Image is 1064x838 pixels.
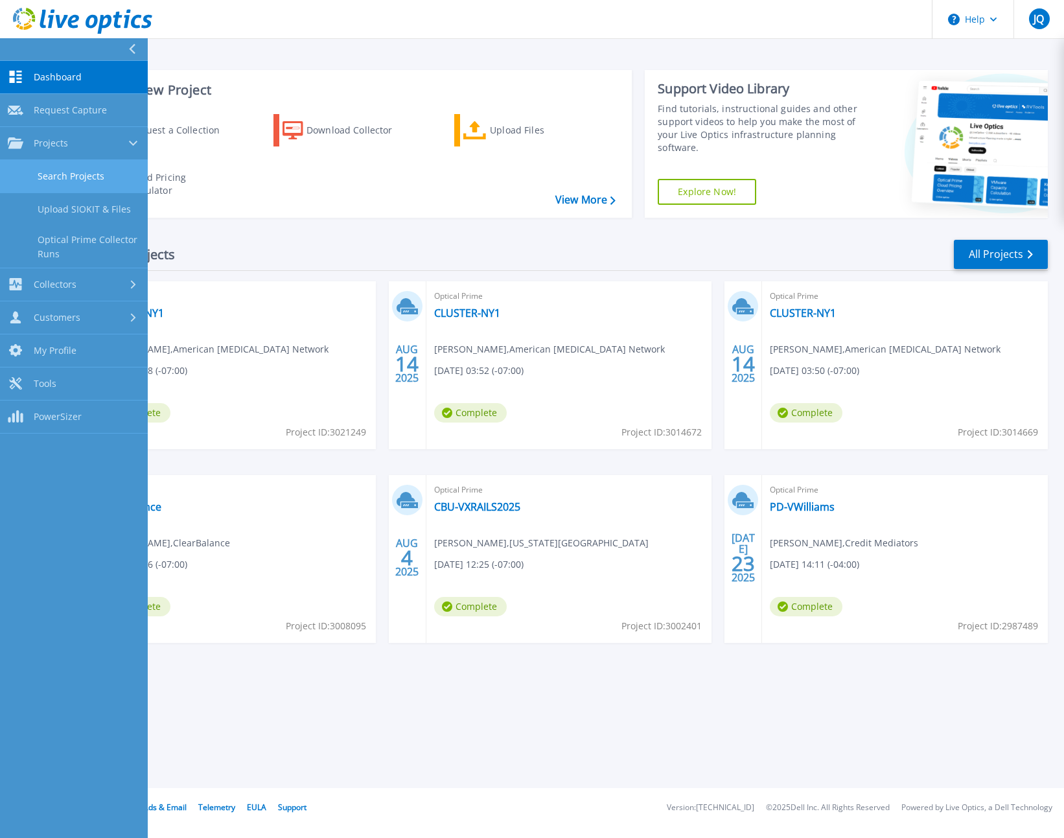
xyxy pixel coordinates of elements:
[555,194,616,206] a: View More
[732,358,755,369] span: 14
[1034,14,1044,24] span: JQ
[434,307,500,320] a: CLUSTER-NY1
[658,102,861,154] div: Find tutorials, instructional guides and other support videos to help you make the most of your L...
[306,117,410,143] div: Download Collector
[129,117,233,143] div: Request a Collection
[770,289,1040,303] span: Optical Prime
[273,114,418,146] a: Download Collector
[98,289,368,303] span: Optical Prime
[34,345,76,356] span: My Profile
[958,425,1038,439] span: Project ID: 3014669
[34,104,107,116] span: Request Capture
[770,342,1000,356] span: [PERSON_NAME] , American [MEDICAL_DATA] Network
[34,312,80,323] span: Customers
[621,425,702,439] span: Project ID: 3014672
[98,342,329,356] span: [PERSON_NAME] , American [MEDICAL_DATA] Network
[34,71,82,83] span: Dashboard
[770,364,859,378] span: [DATE] 03:50 (-07:00)
[770,307,836,320] a: CLUSTER-NY1
[278,802,306,813] a: Support
[34,279,76,290] span: Collectors
[658,80,861,97] div: Support Video Library
[34,137,68,149] span: Projects
[434,364,524,378] span: [DATE] 03:52 (-07:00)
[434,483,704,497] span: Optical Prime
[770,483,1040,497] span: Optical Prime
[770,403,842,423] span: Complete
[770,500,835,513] a: PD-VWilliams
[434,500,520,513] a: CBU-VXRAILS2025
[901,804,1052,812] li: Powered by Live Optics, a Dell Technology
[434,536,649,550] span: [PERSON_NAME] , [US_STATE][GEOGRAPHIC_DATA]
[490,117,594,143] div: Upload Files
[286,619,366,633] span: Project ID: 3008095
[434,597,507,616] span: Complete
[954,240,1048,269] a: All Projects
[92,114,237,146] a: Request a Collection
[621,619,702,633] span: Project ID: 3002401
[731,340,756,388] div: AUG 2025
[434,557,524,572] span: [DATE] 12:25 (-07:00)
[34,378,56,390] span: Tools
[127,171,231,197] div: Cloud Pricing Calculator
[247,802,266,813] a: EULA
[395,534,419,581] div: AUG 2025
[98,483,368,497] span: Optical Prime
[770,597,842,616] span: Complete
[92,168,237,200] a: Cloud Pricing Calculator
[732,558,755,569] span: 23
[731,534,756,581] div: [DATE] 2025
[395,340,419,388] div: AUG 2025
[770,557,859,572] span: [DATE] 14:11 (-04:00)
[766,804,890,812] li: © 2025 Dell Inc. All Rights Reserved
[667,804,754,812] li: Version: [TECHNICAL_ID]
[198,802,235,813] a: Telemetry
[770,536,918,550] span: [PERSON_NAME] , Credit Mediators
[434,403,507,423] span: Complete
[454,114,599,146] a: Upload Files
[434,289,704,303] span: Optical Prime
[958,619,1038,633] span: Project ID: 2987489
[92,83,615,97] h3: Start a New Project
[658,179,756,205] a: Explore Now!
[286,425,366,439] span: Project ID: 3021249
[98,536,230,550] span: [PERSON_NAME] , ClearBalance
[434,342,665,356] span: [PERSON_NAME] , American [MEDICAL_DATA] Network
[143,802,187,813] a: Ads & Email
[395,358,419,369] span: 14
[401,552,413,563] span: 4
[34,411,82,423] span: PowerSizer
